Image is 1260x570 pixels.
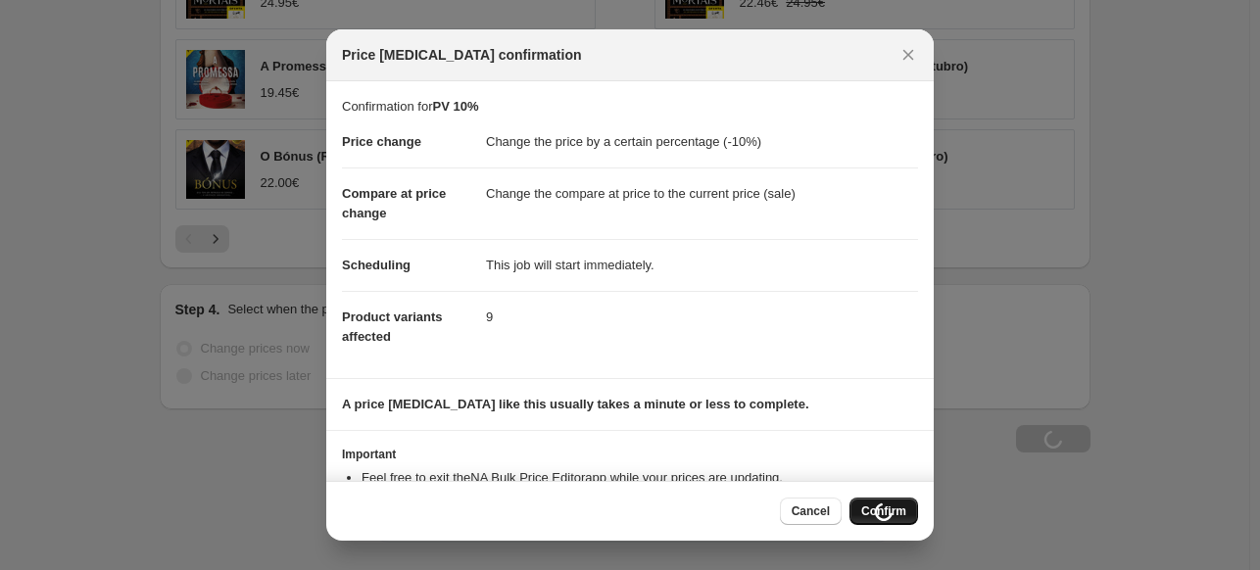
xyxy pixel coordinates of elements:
[792,503,830,519] span: Cancel
[780,498,842,525] button: Cancel
[342,186,446,220] span: Compare at price change
[362,468,918,488] li: Feel free to exit the NA Bulk Price Editor app while your prices are updating.
[342,97,918,117] p: Confirmation for
[342,309,443,344] span: Product variants affected
[342,45,582,65] span: Price [MEDICAL_DATA] confirmation
[342,134,421,149] span: Price change
[342,397,809,411] b: A price [MEDICAL_DATA] like this usually takes a minute or less to complete.
[486,291,918,343] dd: 9
[342,447,918,462] h3: Important
[342,258,411,272] span: Scheduling
[486,117,918,167] dd: Change the price by a certain percentage (-10%)
[486,239,918,291] dd: This job will start immediately.
[432,99,478,114] b: PV 10%
[895,41,922,69] button: Close
[486,167,918,219] dd: Change the compare at price to the current price (sale)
